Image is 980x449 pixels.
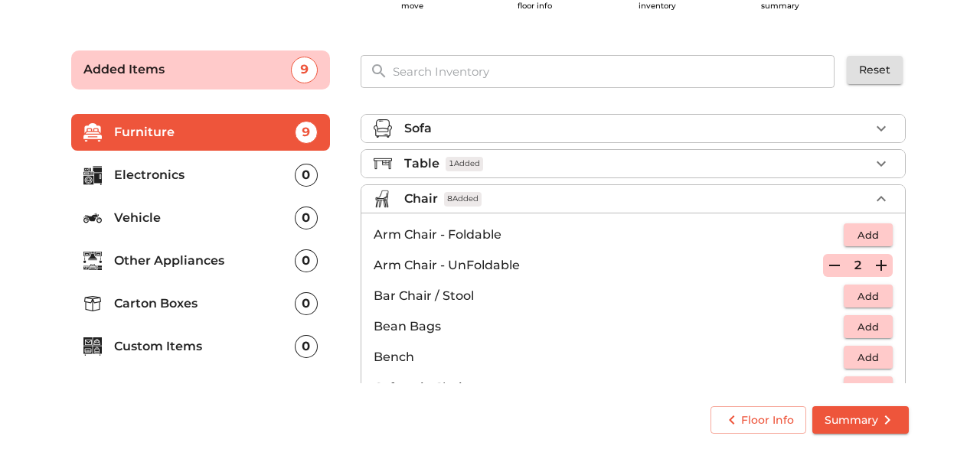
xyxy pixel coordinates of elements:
[847,56,903,84] button: Reset
[851,318,885,336] span: Add
[384,55,845,88] input: Search Inventory
[723,411,794,430] span: Floor Info
[844,315,893,339] button: Add
[295,121,318,144] div: 9
[114,209,295,227] p: Vehicle
[295,335,318,358] div: 0
[710,406,806,434] button: Floor Info
[114,123,295,142] p: Furniture
[291,57,318,83] div: 9
[844,346,893,369] button: Add
[374,119,392,138] img: sofa
[374,256,823,275] p: Arm Chair - UnFoldable
[374,317,844,336] p: Bean Bags
[444,192,482,207] span: 8 Added
[114,252,295,270] p: Other Appliances
[295,292,318,315] div: 0
[295,207,318,229] div: 0
[825,411,897,430] span: Summary
[844,376,893,400] button: Add
[404,155,439,173] p: Table
[851,226,885,244] span: Add
[295,164,318,187] div: 0
[851,288,885,305] span: Add
[851,379,885,397] span: Add
[859,60,890,80] span: Reset
[374,379,844,397] p: Cafeteria Chair
[404,190,438,208] p: Chair
[374,226,844,244] p: Arm Chair - Foldable
[844,285,893,308] button: Add
[854,256,862,275] p: 2
[812,406,909,434] button: Summary
[374,155,392,173] img: table
[446,157,483,171] span: 1 Added
[374,348,844,366] p: Bench
[114,166,295,184] p: Electronics
[844,223,893,247] button: Add
[83,60,291,79] p: Added Items
[870,254,893,277] button: Add Item
[374,287,844,305] p: Bar Chair / Stool
[823,254,846,277] button: Remove Item
[374,190,392,208] img: chair
[295,249,318,272] div: 0
[404,119,432,138] p: Sofa
[851,349,885,366] span: Add
[114,337,295,356] p: Custom Items
[114,294,295,313] p: Carton Boxes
